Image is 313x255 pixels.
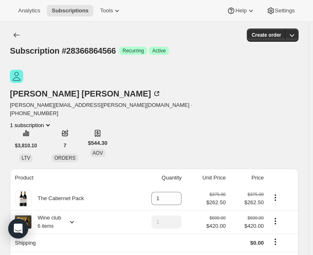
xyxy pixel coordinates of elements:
span: ORDERS [54,155,75,161]
span: $262.50 [206,198,226,207]
span: Analytics [18,7,40,14]
div: Open Intercom Messenger [8,219,28,238]
button: Subscriptions [47,5,93,17]
span: $420.00 [206,222,226,230]
div: [PERSON_NAME] [PERSON_NAME] [10,90,161,98]
button: Help [222,5,260,17]
th: Product [10,169,129,187]
span: 7 [64,142,67,149]
button: Product actions [269,217,282,226]
th: Shipping [10,234,129,252]
div: Wine club [31,214,61,230]
button: Subscriptions [10,28,23,42]
span: Michael Beck [10,70,23,83]
span: Subscription #28366864566 [10,46,116,55]
span: Tools [100,7,113,14]
button: Settings [262,5,300,17]
div: The Cabernet Pack [31,194,84,203]
span: Active [152,47,166,54]
button: Product actions [10,121,52,129]
span: Settings [275,7,295,14]
button: Shipping actions [269,237,282,246]
button: Create order [247,28,286,42]
button: $3,810.10 [10,139,42,152]
span: $420.00 [231,222,264,230]
span: LTV [22,155,30,161]
th: Quantity [129,169,184,187]
span: Create order [252,32,281,38]
button: Analytics [13,5,45,17]
small: $375.00 [248,192,264,197]
small: $600.00 [210,215,226,220]
button: 7 [58,139,72,152]
span: [PERSON_NAME][EMAIL_ADDRESS][PERSON_NAME][DOMAIN_NAME] · [PHONE_NUMBER] [10,101,212,118]
span: $3,810.10 [15,142,37,149]
span: Help [235,7,246,14]
small: $600.00 [248,215,264,220]
span: $544.30 [88,139,108,147]
span: $262.50 [231,198,264,207]
small: 6 items [38,223,54,229]
th: Unit Price [184,169,228,187]
span: Subscriptions [52,7,88,14]
span: AOV [93,150,103,156]
button: Product actions [269,193,282,202]
span: $0.00 [250,240,264,246]
button: Tools [95,5,126,17]
small: $375.00 [210,192,226,197]
th: Price [228,169,266,187]
span: Recurring [122,47,144,54]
